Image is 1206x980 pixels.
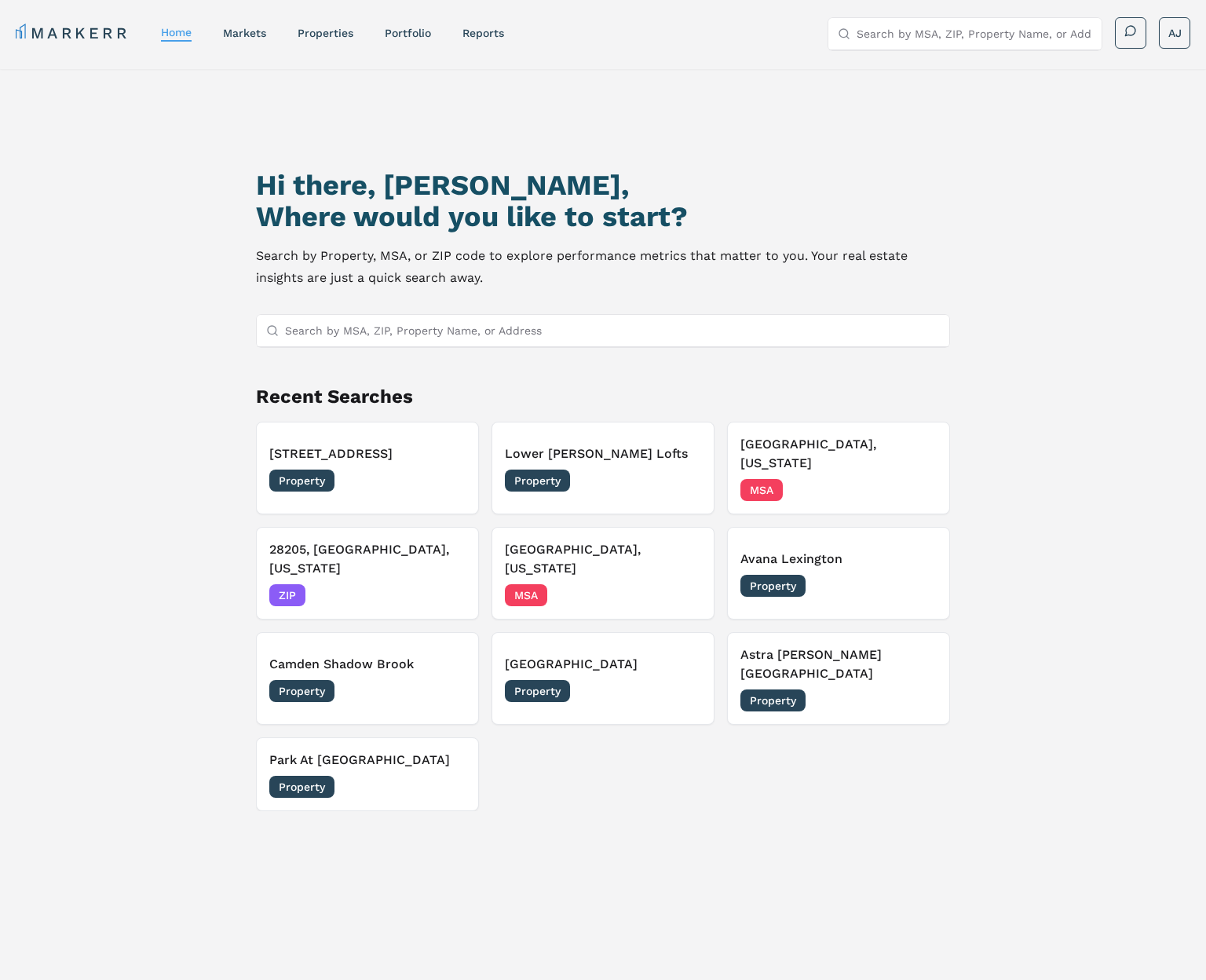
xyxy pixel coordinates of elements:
[505,540,701,578] h3: [GEOGRAPHIC_DATA], [US_STATE]
[462,27,504,39] a: reports
[740,435,937,473] h3: [GEOGRAPHIC_DATA], [US_STATE]
[740,550,937,569] h3: Avana Lexington
[269,444,466,463] h3: [STREET_ADDRESS]
[901,578,937,594] span: [DATE]
[285,315,939,346] input: Search by MSA, ZIP, Property Name, or Address
[740,479,783,501] span: MSA
[430,587,466,603] span: [DATE]
[430,683,466,699] span: [DATE]
[740,689,806,711] span: Property
[430,779,466,795] span: [DATE]
[269,751,466,770] h3: Park At [GEOGRAPHIC_DATA]
[161,26,192,38] a: home
[727,527,950,620] button: Remove Avana LexingtonAvana LexingtonProperty[DATE]
[666,473,701,488] span: [DATE]
[256,737,479,811] button: Remove Park At MagnoliaPark At [GEOGRAPHIC_DATA]Property[DATE]
[505,444,701,463] h3: Lower [PERSON_NAME] Lofts
[492,422,714,514] button: Remove Lower Burnside LoftsLower [PERSON_NAME] LoftsProperty[DATE]
[298,27,353,39] a: properties
[256,422,479,514] button: Remove 30 Se 10th Avenue[STREET_ADDRESS]Property[DATE]
[16,22,130,44] a: MARKERR
[727,632,950,725] button: Remove Astra Avery RanchAstra [PERSON_NAME][GEOGRAPHIC_DATA]Property[DATE]
[505,584,547,606] span: MSA
[256,384,949,409] h2: Recent Searches
[1168,25,1182,41] span: AJ
[269,680,334,702] span: Property
[256,170,949,201] h1: Hi there, [PERSON_NAME],
[740,575,806,597] span: Property
[740,645,937,683] h3: Astra [PERSON_NAME][GEOGRAPHIC_DATA]
[505,655,701,674] h3: [GEOGRAPHIC_DATA]
[505,470,570,492] span: Property
[901,693,937,708] span: [DATE]
[430,473,466,488] span: [DATE]
[223,27,266,39] a: markets
[666,587,701,603] span: [DATE]
[269,470,334,492] span: Property
[256,527,479,620] button: Remove 28205, Charlotte, North Carolina28205, [GEOGRAPHIC_DATA], [US_STATE]ZIP[DATE]
[727,422,950,514] button: Remove Susanville, California[GEOGRAPHIC_DATA], [US_STATE]MSA[DATE]
[256,632,479,725] button: Remove Camden Shadow BrookCamden Shadow BrookProperty[DATE]
[505,680,570,702] span: Property
[1159,17,1190,49] button: AJ
[901,482,937,498] span: [DATE]
[269,584,305,606] span: ZIP
[857,18,1092,49] input: Search by MSA, ZIP, Property Name, or Address
[269,540,466,578] h3: 28205, [GEOGRAPHIC_DATA], [US_STATE]
[256,201,949,232] h2: Where would you like to start?
[492,632,714,725] button: Remove Bell Southpark[GEOGRAPHIC_DATA]Property[DATE]
[269,655,466,674] h3: Camden Shadow Brook
[385,27,431,39] a: Portfolio
[256,245,949,289] p: Search by Property, MSA, or ZIP code to explore performance metrics that matter to you. Your real...
[492,527,714,620] button: Remove Charlotte, North Carolina[GEOGRAPHIC_DATA], [US_STATE]MSA[DATE]
[666,683,701,699] span: [DATE]
[269,776,334,798] span: Property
